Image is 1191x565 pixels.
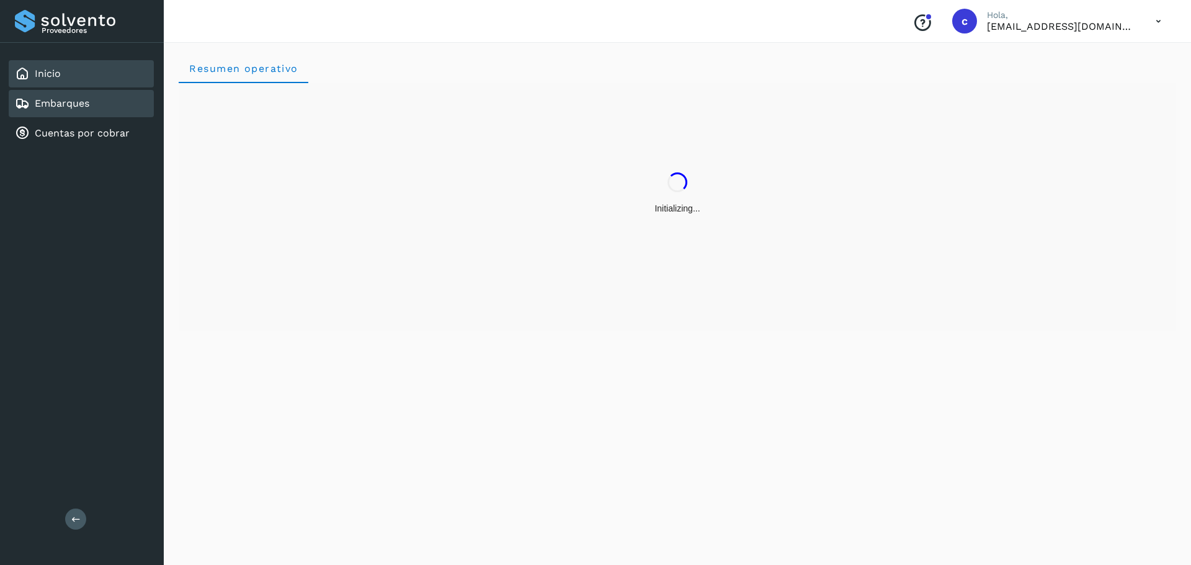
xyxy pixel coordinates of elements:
[9,120,154,147] div: Cuentas por cobrar
[189,63,298,74] span: Resumen operativo
[42,26,149,35] p: Proveedores
[35,97,89,109] a: Embarques
[35,127,130,139] a: Cuentas por cobrar
[987,20,1136,32] p: cuentasespeciales8_met@castores.com.mx
[987,10,1136,20] p: Hola,
[9,60,154,87] div: Inicio
[35,68,61,79] a: Inicio
[9,90,154,117] div: Embarques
